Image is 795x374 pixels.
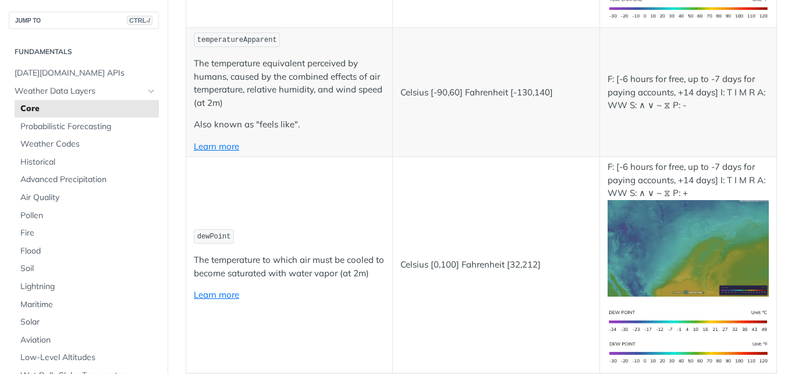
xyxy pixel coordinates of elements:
[15,243,159,260] a: Flood
[15,260,159,277] a: Soil
[15,332,159,349] a: Aviation
[15,349,159,366] a: Low-Level Altitudes
[20,316,156,328] span: Solar
[608,73,769,112] p: F: [-6 hours for free, up to -7 days for paying accounts, +14 days] I: T I M R A: WW S: ∧ ∨ ~ ⧖ P: -
[20,334,156,346] span: Aviation
[608,347,769,358] span: Expand image
[15,171,159,188] a: Advanced Precipitation
[608,2,769,13] span: Expand image
[608,161,769,297] p: F: [-6 hours for free, up to -7 days for paying accounts, +14 days] I: T I M R A: WW S: ∧ ∨ ~ ⧖ P: +
[194,57,385,109] p: The temperature equivalent perceived by humans, caused by the combined effects of air temperature...
[20,121,156,133] span: Probabilistic Forecasting
[20,138,156,150] span: Weather Codes
[194,118,385,131] p: Also known as "feels like".
[9,12,159,29] button: JUMP TOCTRL-/
[9,83,159,100] a: Weather Data LayersHide subpages for Weather Data Layers
[608,242,769,253] span: Expand image
[20,210,156,222] span: Pollen
[15,314,159,331] a: Solar
[15,136,159,153] a: Weather Codes
[20,281,156,293] span: Lightning
[400,86,591,99] p: Celsius [-90,60] Fahrenheit [-130,140]
[15,154,159,171] a: Historical
[9,47,159,57] h2: Fundamentals
[20,299,156,311] span: Maritime
[15,207,159,225] a: Pollen
[20,103,156,115] span: Core
[20,192,156,204] span: Air Quality
[15,296,159,314] a: Maritime
[15,100,159,117] a: Core
[15,189,159,206] a: Air Quality
[194,254,385,280] p: The temperature to which air must be cooled to become saturated with water vapor (at 2m)
[9,65,159,82] a: [DATE][DOMAIN_NAME] APIs
[147,87,156,96] button: Hide subpages for Weather Data Layers
[20,174,156,186] span: Advanced Precipitation
[20,352,156,364] span: Low-Level Altitudes
[400,258,591,272] p: Celsius [0,100] Fahrenheit [32,212]
[194,141,239,152] a: Learn more
[15,118,159,136] a: Probabilistic Forecasting
[20,263,156,275] span: Soil
[197,233,231,241] span: dewPoint
[15,67,156,79] span: [DATE][DOMAIN_NAME] APIs
[20,245,156,257] span: Flood
[194,289,239,300] a: Learn more
[15,278,159,295] a: Lightning
[608,315,769,326] span: Expand image
[15,225,159,242] a: Fire
[20,156,156,168] span: Historical
[127,16,152,25] span: CTRL-/
[15,86,144,97] span: Weather Data Layers
[20,227,156,239] span: Fire
[197,36,277,44] span: temperatureApparent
